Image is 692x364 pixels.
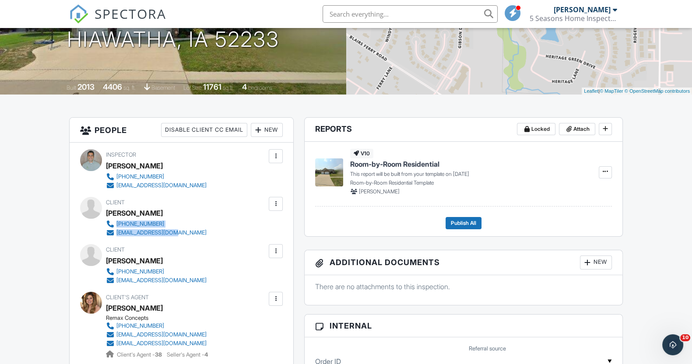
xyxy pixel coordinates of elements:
[77,82,95,91] div: 2013
[554,5,611,14] div: [PERSON_NAME]
[305,315,622,337] h3: Internal
[117,351,163,358] span: Client's Agent -
[106,181,207,190] a: [EMAIL_ADDRESS][DOMAIN_NAME]
[123,84,136,91] span: sq. ft.
[106,315,214,322] div: Remax Concepts
[323,5,498,23] input: Search everything...
[680,334,690,341] span: 10
[116,340,207,347] div: [EMAIL_ADDRESS][DOMAIN_NAME]
[106,220,207,228] a: [PHONE_NUMBER]
[116,268,164,275] div: [PHONE_NUMBER]
[204,351,208,358] strong: 4
[95,4,166,23] span: SPECTORA
[305,250,622,275] h3: Additional Documents
[625,88,690,94] a: © OpenStreetMap contributors
[116,322,164,329] div: [PHONE_NUMBER]
[106,228,207,237] a: [EMAIL_ADDRESS][DOMAIN_NAME]
[69,4,88,24] img: The Best Home Inspection Software - Spectora
[248,84,272,91] span: bedrooms
[315,282,612,291] p: There are no attachments to this inspection.
[103,82,122,91] div: 4406
[582,87,692,95] div: |
[69,12,166,30] a: SPECTORA
[155,351,162,358] strong: 38
[106,199,125,206] span: Client
[251,123,283,137] div: New
[106,254,163,267] div: [PERSON_NAME]
[469,345,506,353] label: Referral source
[106,301,163,315] a: [PERSON_NAME]
[70,118,293,143] h3: People
[106,159,163,172] div: [PERSON_NAME]
[67,84,76,91] span: Built
[116,331,207,338] div: [EMAIL_ADDRESS][DOMAIN_NAME]
[106,206,163,220] div: [PERSON_NAME]
[116,229,207,236] div: [EMAIL_ADDRESS][DOMAIN_NAME]
[106,276,207,285] a: [EMAIL_ADDRESS][DOMAIN_NAME]
[167,351,208,358] span: Seller's Agent -
[106,322,207,330] a: [PHONE_NUMBER]
[580,255,612,269] div: New
[116,220,164,227] div: [PHONE_NUMBER]
[106,172,207,181] a: [PHONE_NUMBER]
[116,173,164,180] div: [PHONE_NUMBER]
[203,82,221,91] div: 11761
[106,339,207,348] a: [EMAIL_ADDRESS][DOMAIN_NAME]
[106,246,125,253] span: Client
[584,88,598,94] a: Leaflet
[600,88,623,94] a: © MapTiler
[161,123,247,137] div: Disable Client CC Email
[116,277,207,284] div: [EMAIL_ADDRESS][DOMAIN_NAME]
[106,267,207,276] a: [PHONE_NUMBER]
[662,334,683,355] iframe: Intercom live chat
[151,84,175,91] span: basement
[106,330,207,339] a: [EMAIL_ADDRESS][DOMAIN_NAME]
[530,14,617,23] div: 5 Seasons Home Inspections
[116,182,207,189] div: [EMAIL_ADDRESS][DOMAIN_NAME]
[242,82,247,91] div: 4
[106,294,149,301] span: Client's Agent
[67,5,279,52] h1: [STREET_ADDRESS] Hiawatha, IA 52233
[223,84,234,91] span: sq.ft.
[106,151,136,158] span: Inspector
[183,84,202,91] span: Lot Size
